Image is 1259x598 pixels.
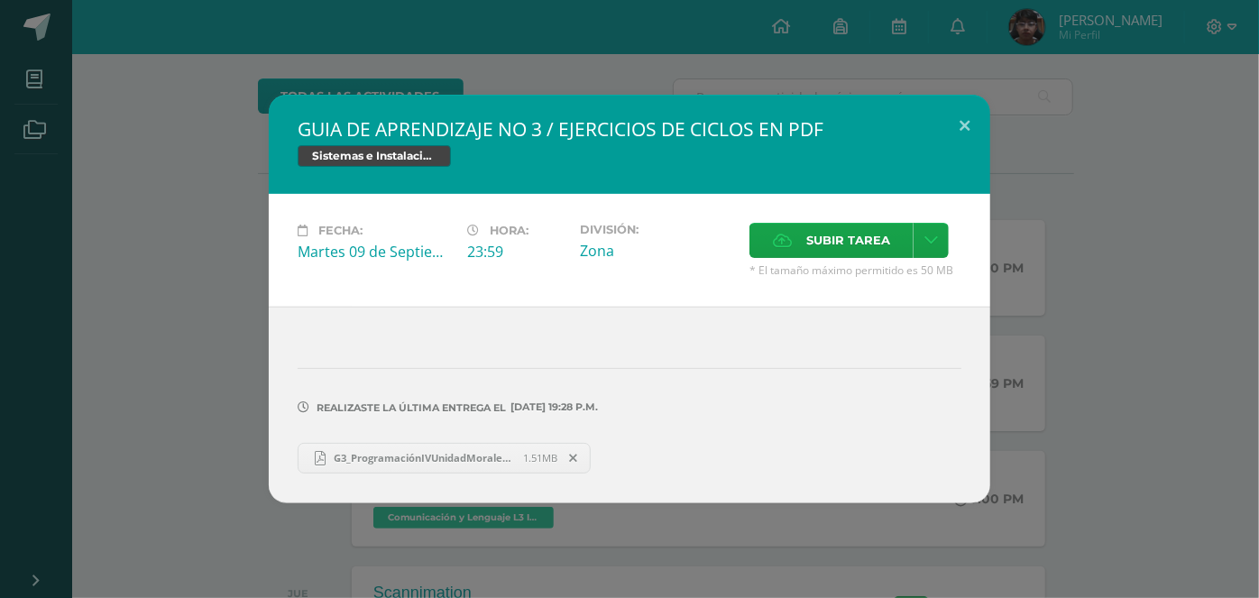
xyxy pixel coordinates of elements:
button: Close (Esc) [939,95,990,156]
span: 1.51MB [524,451,558,465]
h2: GUIA DE APRENDIZAJE NO 3 / EJERCICIOS DE CICLOS EN PDF [298,116,961,142]
span: Remover entrega [559,448,590,468]
span: [DATE] 19:28 p.m. [506,407,598,408]
a: G3_ProgramaciónIVUnidadMorales_2025.pdf 1.51MB [298,443,591,474]
span: Subir tarea [806,224,890,257]
span: Sistemas e Instalación de Software (Desarrollo de Software) [298,145,451,167]
label: División: [580,223,735,236]
div: Zona [580,241,735,261]
span: Fecha: [318,224,363,237]
span: G3_ProgramaciónIVUnidadMorales_2025.pdf [326,451,524,465]
span: Realizaste la última entrega el [317,401,506,414]
div: Martes 09 de Septiembre [298,242,453,262]
span: * El tamaño máximo permitido es 50 MB [749,262,961,278]
div: 23:59 [467,242,565,262]
span: Hora: [490,224,528,237]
